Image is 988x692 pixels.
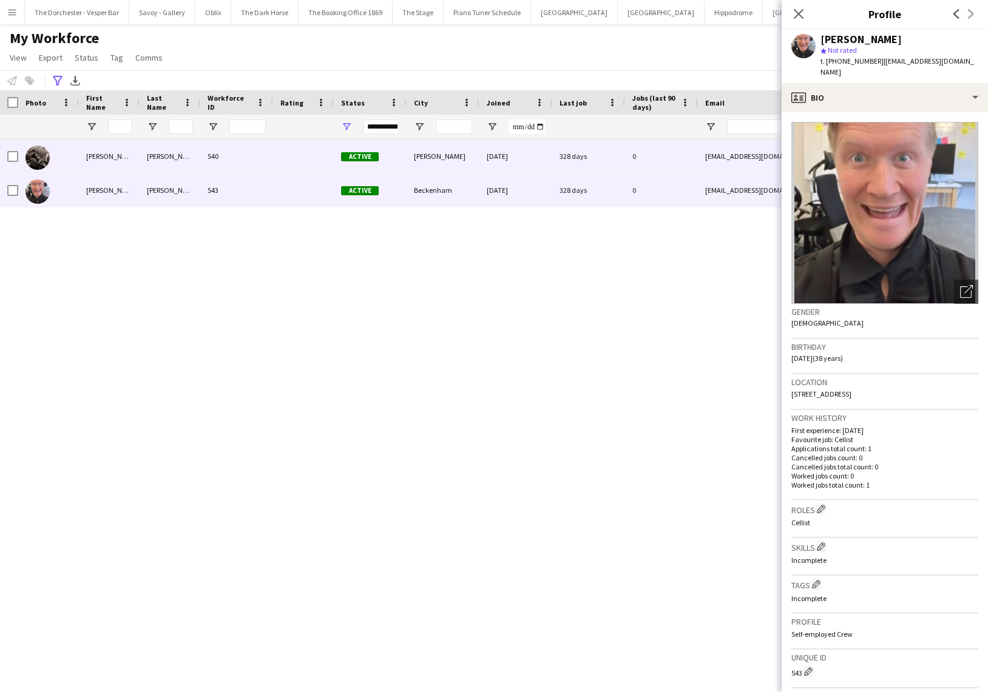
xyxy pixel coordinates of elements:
div: [PERSON_NAME] [407,139,479,173]
span: Cellist [791,518,810,527]
span: Export [39,52,63,63]
a: Status [70,50,103,66]
span: Photo [25,98,46,107]
span: Last Name [147,93,178,112]
a: View [5,50,32,66]
div: 543 [200,173,273,207]
span: First Name [86,93,118,112]
span: Active [341,152,379,161]
span: Jobs (last 90 days) [632,93,676,112]
div: 0 [625,173,698,207]
p: Applications total count: 1 [791,444,978,453]
span: Last job [560,98,587,107]
div: [PERSON_NAME] [79,173,140,207]
div: Open photos pop-in [954,280,978,304]
input: Email Filter Input [727,119,933,134]
span: View [10,52,27,63]
span: Status [75,52,98,63]
button: Open Filter Menu [705,121,716,132]
button: Open Filter Menu [147,121,158,132]
div: [PERSON_NAME] [79,139,140,173]
div: [PERSON_NAME] [821,34,902,45]
h3: Profile [782,6,988,22]
span: | [EMAIL_ADDRESS][DOMAIN_NAME] [821,56,974,76]
span: City [414,98,428,107]
p: Cancelled jobs total count: 0 [791,462,978,471]
h3: Profile [791,616,978,627]
span: My Workforce [10,29,99,47]
input: Joined Filter Input [509,119,545,134]
div: 543 [791,665,978,677]
div: [PERSON_NAME] [140,139,200,173]
app-action-btn: Advanced filters [50,73,65,88]
h3: Unique ID [791,652,978,663]
button: Open Filter Menu [208,121,218,132]
button: Open Filter Menu [414,121,425,132]
img: Richard Phillips [25,180,50,204]
p: Worked jobs count: 0 [791,471,978,480]
span: t. [PHONE_NUMBER] [821,56,884,66]
div: 328 days [552,173,625,207]
p: First experience: [DATE] [791,426,978,435]
div: 328 days [552,139,625,173]
button: Savoy - Gallery [129,1,195,24]
button: Piano Tuner Schedule [444,1,531,24]
p: Self-employed Crew [791,630,978,639]
h3: Skills [791,540,978,553]
span: [DEMOGRAPHIC_DATA] [791,318,864,328]
button: [GEOGRAPHIC_DATA] [618,1,705,24]
span: Active [341,186,379,195]
span: Not rated [828,45,857,55]
h3: Birthday [791,341,978,352]
a: Comms [130,50,167,66]
span: Comms [135,52,163,63]
div: 0 [625,139,698,173]
input: Last Name Filter Input [169,119,193,134]
h3: Tags [791,578,978,591]
span: Joined [487,98,510,107]
p: Favourite job: Cellist [791,435,978,444]
h3: Gender [791,306,978,317]
div: [PERSON_NAME] [140,173,200,207]
span: Tag [110,52,123,63]
app-action-btn: Export XLSX [68,73,83,88]
span: [DATE] (38 years) [791,354,843,363]
input: City Filter Input [436,119,472,134]
button: The Stage [393,1,444,24]
button: Open Filter Menu [341,121,352,132]
a: Tag [106,50,128,66]
input: First Name Filter Input [108,119,132,134]
button: Hippodrome [705,1,763,24]
p: Worked jobs total count: 1 [791,480,978,489]
div: Bio [782,83,988,112]
span: Email [705,98,725,107]
div: [DATE] [479,173,552,207]
div: [EMAIL_ADDRESS][DOMAIN_NAME] [698,139,941,173]
div: [DATE] [479,139,552,173]
h3: Roles [791,503,978,516]
button: Open Filter Menu [86,121,97,132]
span: Status [341,98,365,107]
span: [STREET_ADDRESS] [791,389,851,398]
button: Oblix [195,1,231,24]
button: The Dark Horse [231,1,299,24]
button: The Booking Office 1869 [299,1,393,24]
button: [GEOGRAPHIC_DATA] [763,1,850,24]
button: The Dorchester - Vesper Bar [25,1,129,24]
button: [GEOGRAPHIC_DATA] [531,1,618,24]
span: Workforce ID [208,93,251,112]
p: Incomplete [791,556,978,565]
img: James Douglas [25,146,50,170]
div: [EMAIL_ADDRESS][DOMAIN_NAME] [698,173,941,207]
div: Beckenham [407,173,479,207]
a: Export [34,50,67,66]
img: Crew avatar or photo [791,122,978,304]
p: Cancelled jobs count: 0 [791,453,978,462]
h3: Location [791,377,978,388]
p: Incomplete [791,594,978,603]
div: 540 [200,139,273,173]
button: Open Filter Menu [487,121,498,132]
span: Rating [280,98,303,107]
h3: Work history [791,412,978,423]
input: Workforce ID Filter Input [229,119,266,134]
